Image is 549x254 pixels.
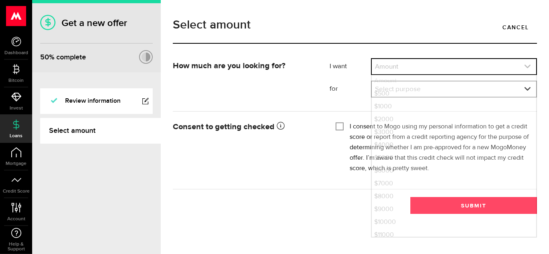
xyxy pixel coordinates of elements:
[40,50,86,65] div: % complete
[372,87,536,100] li: $500
[372,165,536,177] li: $6000
[372,139,536,152] li: $4000
[40,53,49,61] span: 50
[173,62,285,70] strong: How much are you looking for?
[173,123,285,131] strong: Consent to getting checked
[173,19,537,31] h1: Select amount
[372,113,536,126] li: $2000
[330,62,371,71] label: I want
[372,152,536,165] li: $5000
[372,203,536,216] li: $9000
[372,75,536,87] li: Amount
[372,100,536,113] li: $1000
[40,118,161,144] a: Select amount
[372,229,536,242] li: $11000
[372,177,536,190] li: $7000
[336,122,344,130] input: I consent to Mogo using my personal information to get a credit score or report from a credit rep...
[372,59,536,74] a: expand select
[40,17,153,29] h1: Get a new offer
[494,19,537,36] a: Cancel
[372,126,536,139] li: $3000
[40,88,153,114] a: Review information
[350,122,531,174] label: I consent to Mogo using my personal information to get a credit score or report from a credit rep...
[6,3,31,27] button: Open LiveChat chat widget
[372,190,536,203] li: $8000
[330,84,371,94] label: for
[372,216,536,229] li: $10000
